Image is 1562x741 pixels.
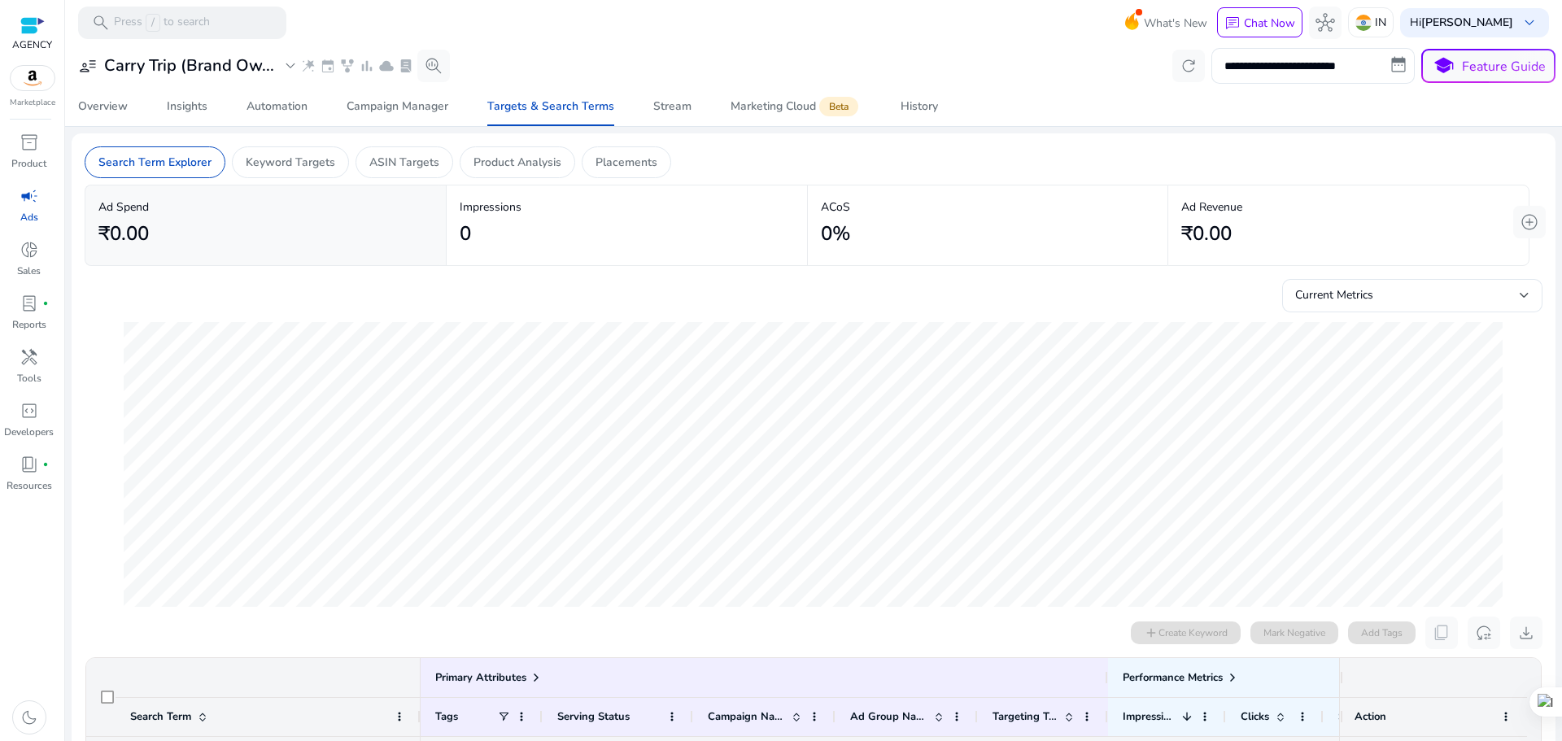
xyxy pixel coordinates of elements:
p: Marketplace [10,97,55,109]
div: History [901,101,938,112]
span: school [1432,54,1455,78]
span: chat [1224,15,1241,32]
div: Insights [167,101,207,112]
p: Reports [12,317,46,332]
span: download [1516,623,1536,643]
span: bar_chart [359,58,375,74]
span: handyman [20,347,39,367]
span: donut_small [20,240,39,259]
span: Performance Metrics [1123,670,1223,685]
span: Campaign Name [708,709,785,724]
p: Chat Now [1244,15,1295,31]
img: amazon.svg [11,66,55,90]
span: Clicks [1241,709,1269,724]
span: search_insights [424,56,443,76]
div: Stream [653,101,692,112]
div: Marketing Cloud [731,100,862,113]
span: What's New [1144,9,1207,37]
h2: 0 [460,222,471,246]
span: event [320,58,336,74]
span: Impressions [1123,709,1176,724]
p: Ad Revenue [1181,198,1516,216]
p: Tools [17,371,41,386]
p: Resources [7,478,52,493]
button: schoolFeature Guide [1421,49,1555,83]
span: keyboard_arrow_down [1520,13,1539,33]
p: IN [1375,8,1386,37]
b: [PERSON_NAME] [1421,15,1513,30]
span: user_attributes [78,56,98,76]
span: family_history [339,58,356,74]
span: campaign [20,186,39,206]
p: Ads [20,210,38,224]
span: Ad Group Name [850,709,927,724]
span: fiber_manual_record [42,461,49,468]
button: chatChat Now [1217,7,1302,38]
span: inventory_2 [20,133,39,152]
span: Targeting Type [993,709,1058,724]
span: cloud [378,58,395,74]
span: dark_mode [20,708,39,727]
span: Primary Attributes [435,670,526,685]
span: Search Term [130,709,191,724]
p: Product Analysis [473,154,561,171]
div: Targets & Search Terms [487,101,614,112]
button: refresh [1172,50,1205,82]
div: Campaign Manager [347,101,448,112]
p: AGENCY [12,37,52,52]
span: wand_stars [300,58,316,74]
div: Overview [78,101,128,112]
span: Tags [435,709,458,724]
span: book_4 [20,455,39,474]
span: Action [1355,709,1386,724]
h3: Carry Trip (Brand Ow... [104,56,274,76]
span: Sales [1338,709,1364,724]
h2: ₹0.00 [98,222,149,246]
p: Ad Spend [98,198,433,216]
button: download [1510,617,1542,649]
p: ACoS [821,198,1155,216]
span: / [146,14,160,32]
button: hub [1309,7,1342,39]
p: Search Term Explorer [98,154,212,171]
p: Feature Guide [1462,57,1546,76]
span: Beta [819,97,858,116]
p: Placements [596,154,657,171]
p: Press to search [114,14,210,32]
span: code_blocks [20,401,39,421]
p: Hi [1410,17,1513,28]
span: lab_profile [20,294,39,313]
p: Product [11,156,46,171]
div: Automation [247,101,308,112]
p: Keyword Targets [246,154,335,171]
span: Serving Status [557,709,630,724]
span: lab_profile [398,58,414,74]
p: Sales [17,264,41,278]
img: in.svg [1355,15,1372,31]
span: expand_more [281,56,300,76]
span: add_circle [1520,212,1539,232]
span: fiber_manual_record [42,300,49,307]
button: search_insights [417,50,450,82]
button: add_circle [1513,206,1546,238]
p: Impressions [460,198,794,216]
span: hub [1315,13,1335,33]
button: reset_settings [1468,617,1500,649]
span: Current Metrics [1295,287,1373,303]
span: search [91,13,111,33]
p: ASIN Targets [369,154,439,171]
h2: ₹0.00 [1181,222,1232,246]
span: refresh [1179,56,1198,76]
p: Developers [4,425,54,439]
span: reset_settings [1474,623,1494,643]
h2: 0% [821,222,850,246]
